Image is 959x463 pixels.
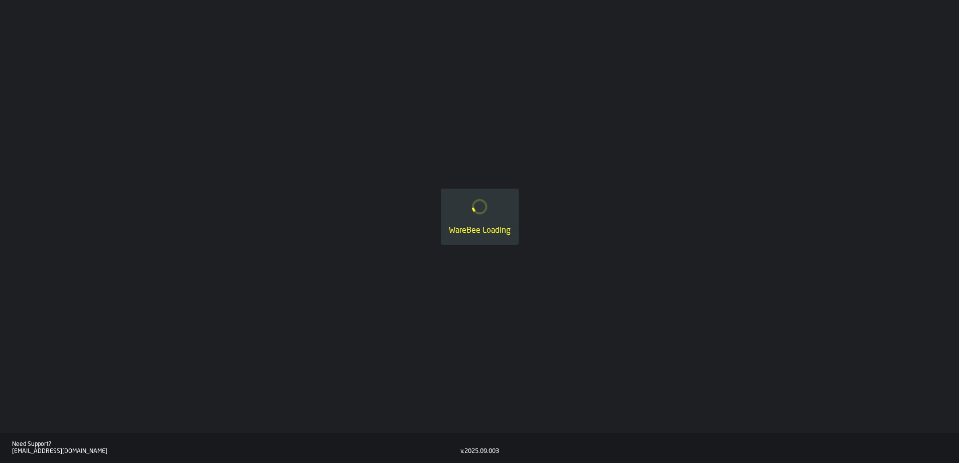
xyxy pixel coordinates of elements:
a: Need Support?[EMAIL_ADDRESS][DOMAIN_NAME] [12,441,460,455]
div: 2025.09.003 [464,448,499,455]
div: WareBee Loading [449,225,511,237]
div: v. [460,448,464,455]
div: [EMAIL_ADDRESS][DOMAIN_NAME] [12,448,460,455]
div: Need Support? [12,441,460,448]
